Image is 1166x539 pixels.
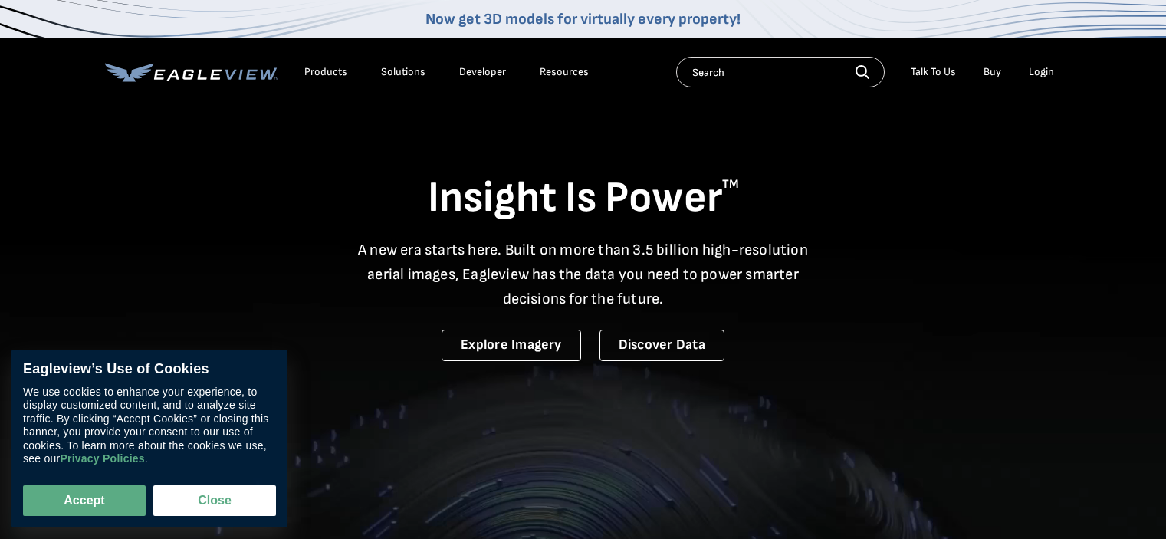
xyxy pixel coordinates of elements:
[459,65,506,79] a: Developer
[599,330,724,361] a: Discover Data
[153,485,276,516] button: Close
[381,65,425,79] div: Solutions
[60,453,144,466] a: Privacy Policies
[349,238,818,311] p: A new era starts here. Built on more than 3.5 billion high-resolution aerial images, Eagleview ha...
[425,10,741,28] a: Now get 3D models for virtually every property!
[23,361,276,378] div: Eagleview’s Use of Cookies
[911,65,956,79] div: Talk To Us
[23,485,146,516] button: Accept
[676,57,885,87] input: Search
[23,386,276,466] div: We use cookies to enhance your experience, to display customized content, and to analyze site tra...
[304,65,347,79] div: Products
[105,172,1062,225] h1: Insight Is Power
[1029,65,1054,79] div: Login
[442,330,581,361] a: Explore Imagery
[722,177,739,192] sup: TM
[984,65,1001,79] a: Buy
[540,65,589,79] div: Resources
